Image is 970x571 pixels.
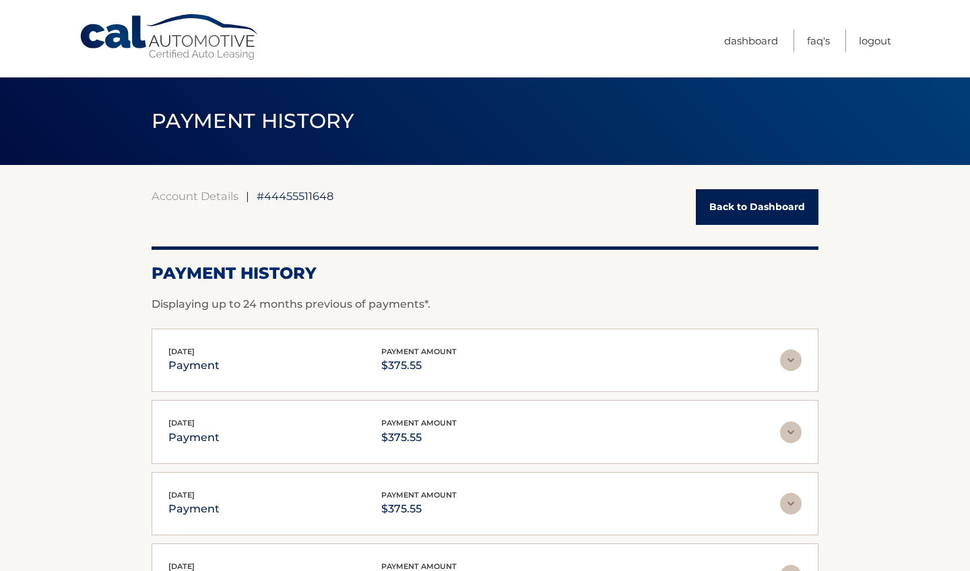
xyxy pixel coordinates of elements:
[246,189,249,203] span: |
[168,347,195,356] span: [DATE]
[724,30,778,52] a: Dashboard
[168,490,195,500] span: [DATE]
[381,490,457,500] span: payment amount
[381,428,457,447] p: $375.55
[168,418,195,428] span: [DATE]
[696,189,818,225] a: Back to Dashboard
[381,562,457,571] span: payment amount
[168,428,220,447] p: payment
[152,263,818,283] h2: Payment History
[152,108,354,133] span: PAYMENT HISTORY
[168,500,220,518] p: payment
[381,418,457,428] span: payment amount
[807,30,830,52] a: FAQ's
[780,493,802,514] img: accordion-rest.svg
[381,347,457,356] span: payment amount
[79,13,261,61] a: Cal Automotive
[168,356,220,375] p: payment
[780,349,802,371] img: accordion-rest.svg
[168,562,195,571] span: [DATE]
[859,30,891,52] a: Logout
[152,296,818,312] p: Displaying up to 24 months previous of payments*.
[780,422,802,443] img: accordion-rest.svg
[381,500,457,518] p: $375.55
[257,189,333,203] span: #44455511648
[152,189,238,203] a: Account Details
[381,356,457,375] p: $375.55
